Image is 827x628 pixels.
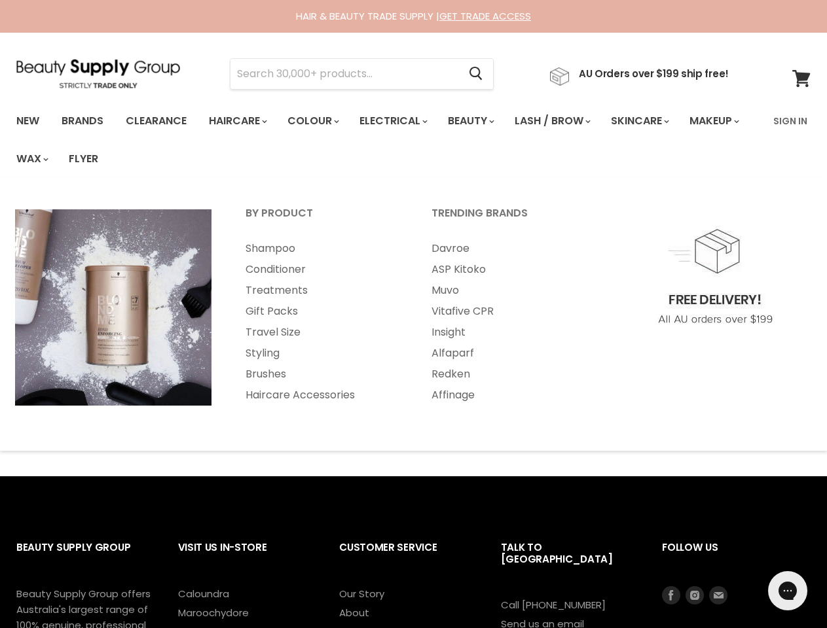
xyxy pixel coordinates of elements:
[178,531,314,585] h2: Visit Us In-Store
[229,203,413,235] a: By Product
[7,145,56,173] a: Wax
[7,107,49,135] a: New
[229,238,413,259] a: Shampoo
[116,107,196,135] a: Clearance
[339,587,384,601] a: Our Story
[601,107,677,135] a: Skincare
[415,322,598,343] a: Insight
[278,107,347,135] a: Colour
[178,606,249,619] a: Maroochydore
[199,107,275,135] a: Haircare
[415,259,598,280] a: ASP Kitoko
[339,606,369,619] a: About
[415,343,598,364] a: Alfaparf
[229,280,413,301] a: Treatments
[229,301,413,322] a: Gift Packs
[415,280,598,301] a: Muvo
[229,259,413,280] a: Conditioner
[439,9,531,23] a: GET TRADE ACCESS
[415,238,598,406] ul: Main menu
[415,385,598,406] a: Affinage
[505,107,598,135] a: Lash / Brow
[230,58,494,90] form: Product
[765,107,815,135] a: Sign In
[52,107,113,135] a: Brands
[178,587,229,601] a: Caloundra
[7,102,765,178] ul: Main menu
[59,145,108,173] a: Flyer
[229,364,413,385] a: Brushes
[339,531,475,585] h2: Customer Service
[662,531,811,585] h2: Follow us
[229,385,413,406] a: Haircare Accessories
[415,238,598,259] a: Davroe
[438,107,502,135] a: Beauty
[229,343,413,364] a: Styling
[415,301,598,322] a: Vitafive CPR
[458,59,493,89] button: Search
[229,322,413,343] a: Travel Size
[229,238,413,406] ul: Main menu
[501,598,606,612] a: Call [PHONE_NUMBER]
[762,567,814,615] iframe: Gorgias live chat messenger
[680,107,747,135] a: Makeup
[415,364,598,385] a: Redken
[501,531,636,597] h2: Talk to [GEOGRAPHIC_DATA]
[230,59,458,89] input: Search
[415,203,598,235] a: Trending Brands
[350,107,435,135] a: Electrical
[16,531,152,585] h2: Beauty Supply Group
